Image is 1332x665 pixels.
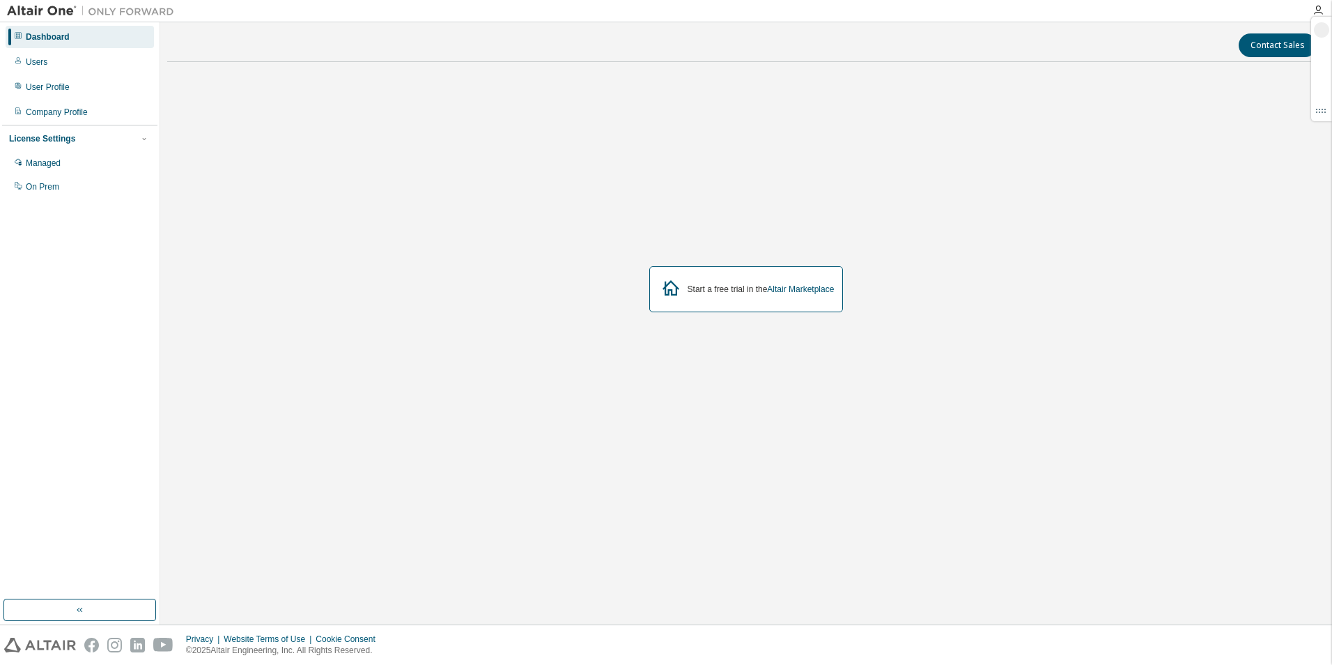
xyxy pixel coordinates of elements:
div: Managed [26,158,61,169]
button: Contact Sales [1239,33,1317,57]
div: Cookie Consent [316,634,383,645]
img: altair_logo.svg [4,638,76,652]
div: Company Profile [26,107,88,118]
div: On Prem [26,181,59,192]
div: Users [26,56,47,68]
img: instagram.svg [107,638,122,652]
div: Dashboard [26,31,70,43]
div: License Settings [9,133,75,144]
img: Altair One [7,4,181,18]
img: linkedin.svg [130,638,145,652]
a: Altair Marketplace [767,284,834,294]
div: Start a free trial in the [688,284,835,295]
div: User Profile [26,82,70,93]
img: youtube.svg [153,638,173,652]
div: Website Terms of Use [224,634,316,645]
p: © 2025 Altair Engineering, Inc. All Rights Reserved. [186,645,384,657]
img: facebook.svg [84,638,99,652]
div: Privacy [186,634,224,645]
